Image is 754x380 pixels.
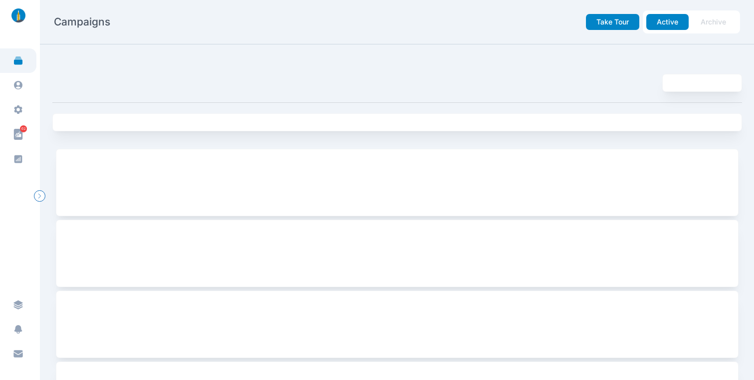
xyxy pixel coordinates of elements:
[586,14,639,30] button: Take Tour
[8,8,29,22] img: linklaunch_small.2ae18699.png
[54,15,110,29] h2: Campaigns
[690,14,737,30] button: Archive
[20,125,27,132] span: 62
[646,14,689,30] button: Active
